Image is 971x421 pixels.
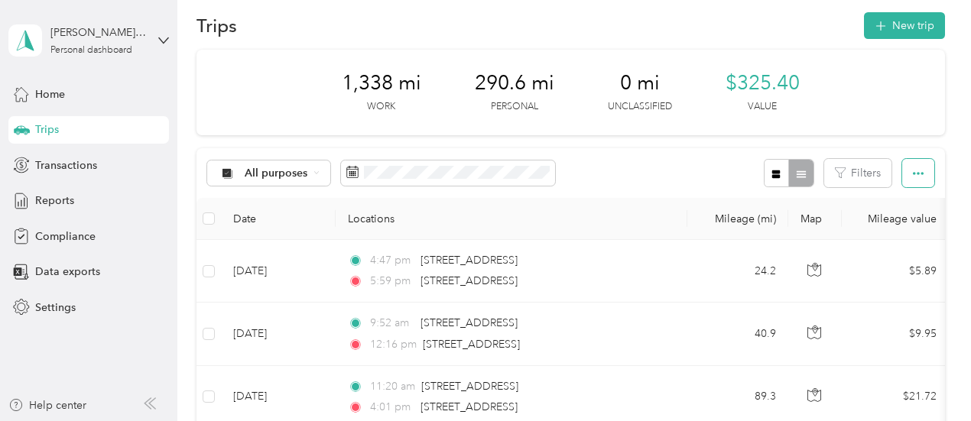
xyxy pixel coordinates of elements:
[491,100,538,114] p: Personal
[842,303,949,365] td: $9.95
[687,240,788,303] td: 24.2
[35,193,74,209] span: Reports
[687,198,788,240] th: Mileage (mi)
[423,338,520,351] span: [STREET_ADDRESS]
[842,240,949,303] td: $5.89
[370,399,414,416] span: 4:01 pm
[50,46,132,55] div: Personal dashboard
[608,100,672,114] p: Unclassified
[421,316,518,329] span: [STREET_ADDRESS]
[35,300,76,316] span: Settings
[35,86,65,102] span: Home
[421,274,518,287] span: [STREET_ADDRESS]
[620,71,660,96] span: 0 mi
[245,168,308,179] span: All purposes
[196,18,237,34] h1: Trips
[370,252,414,269] span: 4:47 pm
[8,397,86,413] button: Help center
[824,159,891,187] button: Filters
[864,12,945,39] button: New trip
[221,198,336,240] th: Date
[336,198,687,240] th: Locations
[885,335,971,421] iframe: Everlance-gr Chat Button Frame
[421,400,518,413] span: [STREET_ADDRESS]
[687,303,788,365] td: 40.9
[35,228,96,245] span: Compliance
[50,24,146,40] div: [PERSON_NAME] Good
[421,380,518,393] span: [STREET_ADDRESS]
[421,254,518,267] span: [STREET_ADDRESS]
[842,198,949,240] th: Mileage value
[370,315,414,332] span: 9:52 am
[367,100,395,114] p: Work
[35,157,97,173] span: Transactions
[370,336,417,353] span: 12:16 pm
[370,378,415,395] span: 11:20 am
[370,273,414,290] span: 5:59 pm
[221,303,336,365] td: [DATE]
[221,240,336,303] td: [DATE]
[35,121,59,138] span: Trips
[475,71,554,96] span: 290.6 mi
[342,71,421,96] span: 1,338 mi
[35,264,100,280] span: Data exports
[788,198,842,240] th: Map
[748,100,777,114] p: Value
[726,71,800,96] span: $325.40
